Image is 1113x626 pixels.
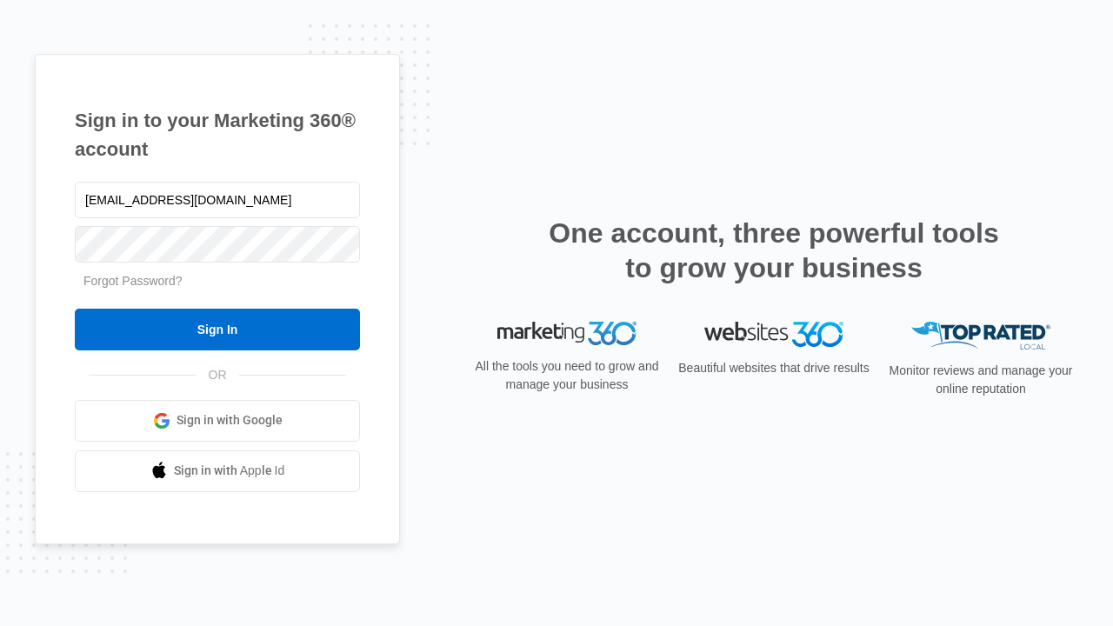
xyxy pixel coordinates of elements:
[75,106,360,163] h1: Sign in to your Marketing 360® account
[197,366,239,384] span: OR
[174,462,285,480] span: Sign in with Apple Id
[497,322,636,346] img: Marketing 360
[543,216,1004,285] h2: One account, three powerful tools to grow your business
[470,357,664,394] p: All the tools you need to grow and manage your business
[676,359,871,377] p: Beautiful websites that drive results
[883,362,1078,398] p: Monitor reviews and manage your online reputation
[704,322,843,347] img: Websites 360
[911,322,1050,350] img: Top Rated Local
[177,411,283,430] span: Sign in with Google
[75,182,360,218] input: Email
[75,309,360,350] input: Sign In
[75,450,360,492] a: Sign in with Apple Id
[75,400,360,442] a: Sign in with Google
[83,274,183,288] a: Forgot Password?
